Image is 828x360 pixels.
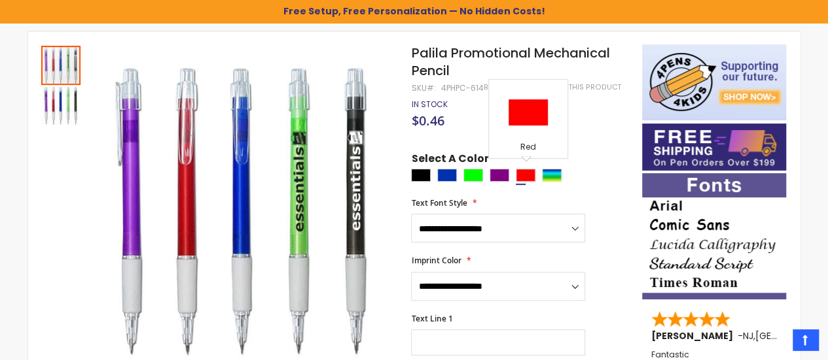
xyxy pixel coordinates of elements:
img: 4pens 4 kids [642,44,786,120]
div: Red [492,142,564,155]
div: 4PHPC-614 [441,83,483,93]
img: Free shipping on orders over $199 [642,123,786,171]
div: Purple [490,169,509,182]
span: [PERSON_NAME] [651,329,738,342]
span: In stock [411,99,447,110]
div: Palila Promotional Mechanical Pencil [41,44,82,85]
div: Lime Green [463,169,483,182]
span: Palila Promotional Mechanical Pencil [411,44,609,80]
div: Availability [411,99,447,110]
span: Select A Color [411,152,488,169]
span: $0.46 [411,112,444,129]
img: Palila Promotional Mechanical Pencil [41,86,81,125]
img: font-personalization-examples [642,173,786,299]
div: Palila Promotional Mechanical Pencil [41,85,81,125]
a: Be the first to review this product [483,82,621,92]
div: Assorted [542,169,562,182]
iframe: Google Customer Reviews [720,325,828,360]
span: Imprint Color [411,255,461,266]
div: Red [516,169,535,182]
span: Text Font Style [411,197,467,208]
span: Text Line 1 [411,313,452,324]
div: Black [411,169,431,182]
div: Blue [437,169,457,182]
strong: SKU [411,82,435,93]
